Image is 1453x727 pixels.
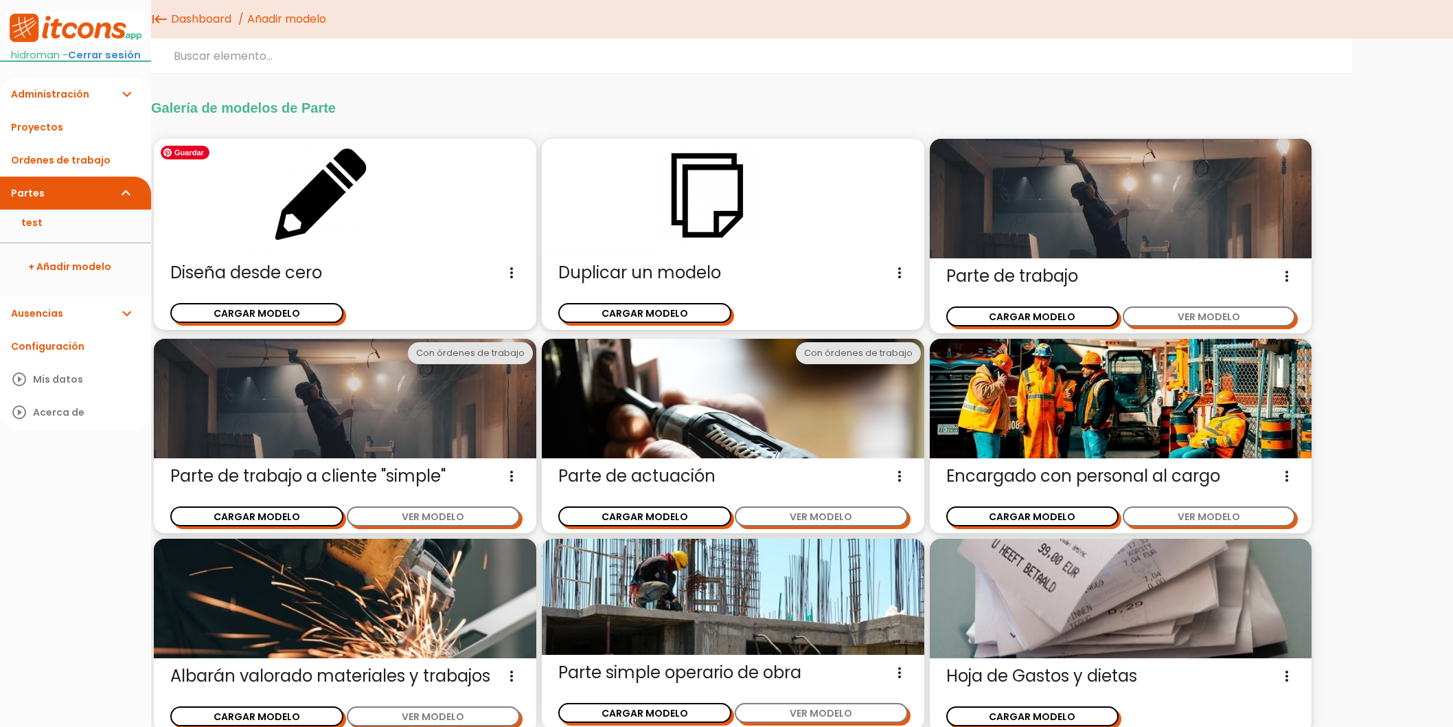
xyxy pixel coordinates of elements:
button: VER MODELO [735,703,908,723]
span: Albarán valorado materiales y trabajos [170,665,520,687]
button: CARGAR MODELO [946,506,1119,526]
i: more_vert [1279,665,1295,687]
i: play_circle_outline [11,363,27,396]
a: + Añadir modelo [7,250,144,283]
span: Parte de actuación [558,465,908,487]
img: trabajos.jpg [154,539,536,658]
span: Parte de trabajo a cliente "simple" [170,465,520,487]
i: expand_more [118,297,135,330]
span: Encargado con personal al cargo [946,465,1296,487]
button: VER MODELO [1123,306,1296,326]
h2: Galería de modelos de Parte [151,100,1309,115]
button: VER MODELO [347,506,520,526]
i: expand_more [118,78,135,111]
input: Buscar elemento... [151,38,1352,74]
img: enblanco.png [154,139,536,255]
span: Hoja de Gastos y dietas [946,665,1296,687]
span: Guardar [161,146,209,159]
i: more_vert [1279,465,1295,487]
button: VER MODELO [1123,506,1296,526]
button: VER MODELO [735,506,908,526]
img: partediariooperario.jpg [930,139,1312,258]
i: more_vert [891,262,908,284]
button: CARGAR MODELO [170,303,343,323]
span: Parte simple operario de obra [558,662,908,684]
i: more_vert [1279,265,1295,287]
span: Añadir modelo [247,11,326,27]
button: CARGAR MODELO [946,306,1119,326]
button: VER MODELO [347,706,520,726]
img: gastos.jpg [930,539,1312,658]
i: more_vert [891,465,908,487]
img: itcons-logo [7,12,144,43]
button: CARGAR MODELO [558,506,731,526]
div: Con órdenes de trabajo [408,342,533,364]
img: actuacion.jpg [542,339,924,458]
i: more_vert [503,465,520,487]
i: more_vert [503,262,520,284]
img: duplicar.png [542,139,924,255]
i: more_vert [891,662,908,684]
div: Con órdenes de trabajo [796,342,921,364]
button: CARGAR MODELO [170,506,343,526]
button: CARGAR MODELO [946,706,1119,726]
img: partediariooperario.jpg [154,339,536,458]
span: Diseña desde cero [170,262,520,284]
button: CARGAR MODELO [170,706,343,726]
img: parte-operario-obra-simple.jpg [542,539,924,655]
img: encargado.jpg [930,339,1312,458]
a: Cerrar sesión [68,48,141,62]
i: play_circle_outline [11,396,27,429]
span: Parte de trabajo [946,265,1296,287]
i: more_vert [503,665,520,687]
button: CARGAR MODELO [558,703,731,723]
i: expand_more [118,177,135,210]
span: Duplicar un modelo [558,262,908,284]
button: CARGAR MODELO [558,303,731,323]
